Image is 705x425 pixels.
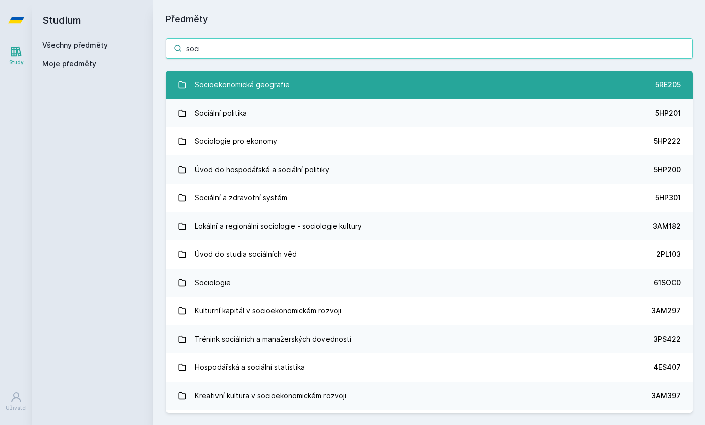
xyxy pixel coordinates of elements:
[42,41,108,49] a: Všechny předměty
[653,362,681,373] div: 4ES407
[651,391,681,401] div: 3AM397
[166,99,693,127] a: Sociální politika 5HP201
[195,301,341,321] div: Kulturní kapitál v socioekonomickém rozvoji
[166,325,693,353] a: Trénink sociálních a manažerských dovedností 3PS422
[195,386,346,406] div: Kreativní kultura v socioekonomickém rozvoji
[166,71,693,99] a: Socioekonomická geografie 5RE205
[654,165,681,175] div: 5HP200
[195,244,297,264] div: Úvod do studia sociálních věd
[195,103,247,123] div: Sociální politika
[166,353,693,382] a: Hospodářská a sociální statistika 4ES407
[655,80,681,90] div: 5RE205
[651,306,681,316] div: 3AM297
[6,404,27,412] div: Uživatel
[2,386,30,417] a: Uživatel
[166,12,693,26] h1: Předměty
[42,59,96,69] span: Moje předměty
[655,193,681,203] div: 5HP301
[195,160,329,180] div: Úvod do hospodářské a sociální politiky
[653,334,681,344] div: 3PS422
[195,131,277,151] div: Sociologie pro ekonomy
[166,297,693,325] a: Kulturní kapitál v socioekonomickém rozvoji 3AM297
[195,216,362,236] div: Lokální a regionální sociologie - sociologie kultury
[166,382,693,410] a: Kreativní kultura v socioekonomickém rozvoji 3AM397
[166,269,693,297] a: Sociologie 61SOC0
[195,273,231,293] div: Sociologie
[166,184,693,212] a: Sociální a zdravotní systém 5HP301
[9,59,24,66] div: Study
[655,108,681,118] div: 5HP201
[653,221,681,231] div: 3AM182
[195,75,290,95] div: Socioekonomická geografie
[166,212,693,240] a: Lokální a regionální sociologie - sociologie kultury 3AM182
[654,278,681,288] div: 61SOC0
[166,155,693,184] a: Úvod do hospodářské a sociální politiky 5HP200
[656,249,681,259] div: 2PL103
[195,357,305,378] div: Hospodářská a sociální statistika
[2,40,30,71] a: Study
[195,329,351,349] div: Trénink sociálních a manažerských dovedností
[166,240,693,269] a: Úvod do studia sociálních věd 2PL103
[166,38,693,59] input: Název nebo ident předmětu…
[195,188,287,208] div: Sociální a zdravotní systém
[166,127,693,155] a: Sociologie pro ekonomy 5HP222
[654,136,681,146] div: 5HP222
